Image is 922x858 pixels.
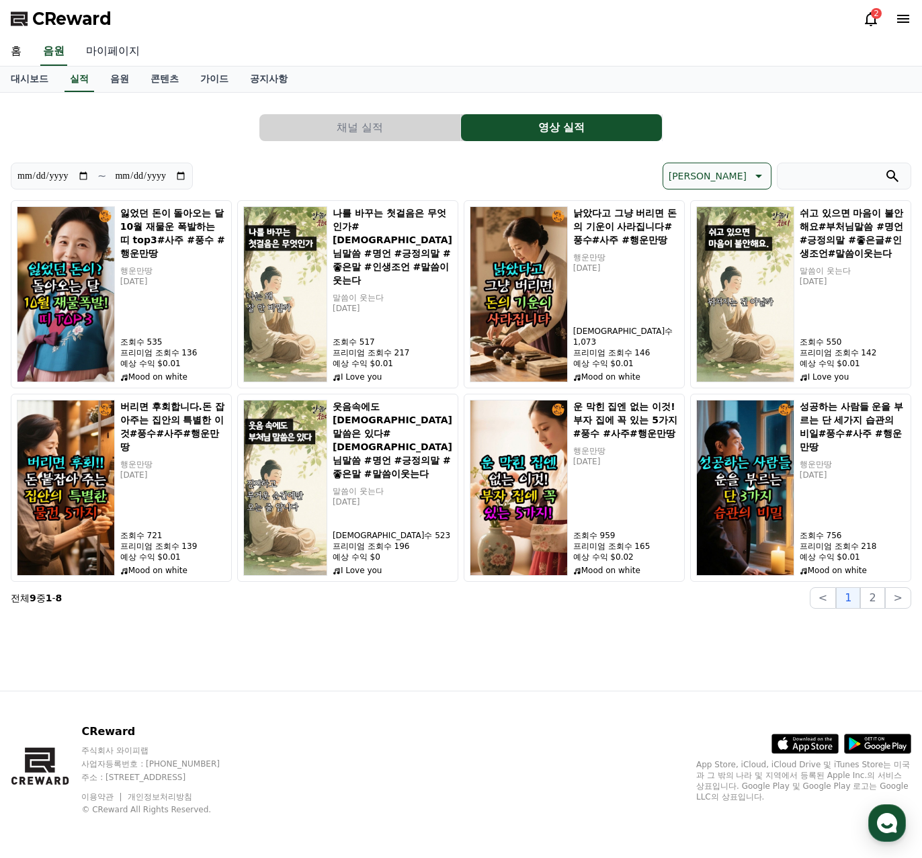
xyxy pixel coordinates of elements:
[333,372,452,382] p: I Love you
[333,552,452,562] p: 예상 수익 $0
[800,358,905,369] p: 예상 수익 $0.01
[690,200,911,388] button: 쉬고 있으면 마음이 불안해요#부처님말씀 #명언 #긍정의말 #좋은글#인생조언#말씀이웃는다 쉬고 있으면 마음이 불안해요#부처님말씀 #명언 #긍정의말 #좋은글#인생조언#말씀이웃는다...
[573,445,679,456] p: 행운만땅
[800,530,905,541] p: 조회수 756
[17,400,115,576] img: 버리면 후회합니다.돈 잡아주는 집안의 특별한 이것#풍수#사주#행운만땅
[237,200,458,388] button: 나를 바꾸는 첫걸음은 무엇인가#부처님말씀 #명언 #긍정의말 #좋은말 #인생조언 #말씀이웃는다 나를 바꾸는 첫걸음은 무엇인가#[DEMOGRAPHIC_DATA]님말씀 #명언 #긍...
[120,541,226,552] p: 프리미엄 조회수 139
[120,206,226,260] h5: 잃었던 돈이 돌아오는 달 10월 재물운 폭발하는 띠 top3#사주 #풍수 #행운만땅
[696,400,794,576] img: 성공하는 사람들 운을 부르는 단 세가지 습관의 비일#풍수#사주 #행운만땅
[573,552,679,562] p: 예상 수익 $0.02
[120,276,226,287] p: [DATE]
[573,263,679,273] p: [DATE]
[237,394,458,582] button: 웃음속에도 부처님 말씀은 있다#부처님말씀 #명언 #긍정의말 #좋은말 #말씀이웃는다 웃음속에도 [DEMOGRAPHIC_DATA] 말씀은 있다#[DEMOGRAPHIC_DATA]님...
[259,114,460,141] button: 채널 실적
[120,265,226,276] p: 행운만땅
[800,337,905,347] p: 조회수 550
[333,497,452,507] p: [DATE]
[696,206,794,382] img: 쉬고 있으면 마음이 불안해요#부처님말씀 #명언 #긍정의말 #좋은글#인생조언#말씀이웃는다
[800,459,905,470] p: 행운만땅
[333,337,452,347] p: 조회수 517
[11,394,232,582] button: 버리면 후회합니다.돈 잡아주는 집안의 특별한 이것#풍수#사주#행운만땅 버리면 후회합니다.돈 잡아주는 집안의 특별한 이것#풍수#사주#행운만땅 행운만땅 [DATE] 조회수 721...
[333,303,452,314] p: [DATE]
[89,426,173,460] a: 대화
[11,591,62,605] p: 전체 중 -
[800,372,905,382] p: I Love you
[333,565,452,576] p: I Love you
[871,8,882,19] div: 2
[42,446,50,457] span: 홈
[81,724,245,740] p: CReward
[573,326,679,347] p: [DEMOGRAPHIC_DATA]수 1,073
[573,400,679,440] h5: 운 막힌 집엔 없는 이것! 부자 집에 꼭 있는 5가지#풍수 #사주#행운만땅
[573,347,679,358] p: 프리미엄 조회수 146
[663,163,771,189] button: [PERSON_NAME]
[333,400,452,480] h5: 웃음속에도 [DEMOGRAPHIC_DATA] 말씀은 있다#[DEMOGRAPHIC_DATA]님말씀 #명언 #긍정의말 #좋은말 #말씀이웃는다
[863,11,879,27] a: 2
[836,587,860,609] button: 1
[17,206,115,382] img: 잃었던 돈이 돌아오는 달 10월 재물운 폭발하는 띠 top3#사주 #풍수 #행운만땅
[333,486,452,497] p: 말씀이 웃는다
[885,587,911,609] button: >
[120,372,226,382] p: Mood on white
[46,593,52,603] strong: 1
[32,8,112,30] span: CReward
[120,400,226,454] h5: 버리면 후회합니다.돈 잡아주는 집안의 특별한 이것#풍수#사주#행운만땅
[123,447,139,458] span: 대화
[75,38,151,66] a: 마이페이지
[464,200,685,388] button: 낡았다고 그냥 버리면 돈의 기운이 사라집니다#풍수#사주 #행운만땅 낡았다고 그냥 버리면 돈의 기운이 사라집니다#풍수#사주 #행운만땅 행운만땅 [DATE] [DEMOGRAPHI...
[573,565,679,576] p: Mood on white
[800,541,905,552] p: 프리미엄 조회수 218
[800,206,905,260] h5: 쉬고 있으면 마음이 불안해요#부처님말씀 #명언 #긍정의말 #좋은글#인생조언#말씀이웃는다
[573,541,679,552] p: 프리미엄 조회수 165
[333,292,452,303] p: 말씀이 웃는다
[800,265,905,276] p: 말씀이 웃는다
[464,394,685,582] button: 운 막힌 집엔 없는 이것! 부자 집에 꼭 있는 5가지#풍수 #사주#행운만땅 운 막힌 집엔 없는 이것! 부자 집에 꼭 있는 5가지#풍수 #사주#행운만땅 행운만땅 [DATE] 조...
[800,400,905,454] h5: 성공하는 사람들 운을 부르는 단 세가지 습관의 비일#풍수#사주 #행운만땅
[333,206,452,287] h5: 나를 바꾸는 첫걸음은 무엇인가#[DEMOGRAPHIC_DATA]님말씀 #명언 #긍정의말 #좋은말 #인생조언 #말씀이웃는다
[120,358,226,369] p: 예상 수익 $0.01
[40,38,67,66] a: 음원
[690,394,911,582] button: 성공하는 사람들 운을 부르는 단 세가지 습관의 비일#풍수#사주 #행운만땅 성공하는 사람들 운을 부르는 단 세가지 습관의 비일#풍수#사주 #행운만땅 행운만땅 [DATE] 조회수...
[800,565,905,576] p: Mood on white
[65,67,94,92] a: 실적
[190,67,239,92] a: 가이드
[120,459,226,470] p: 행운만땅
[461,114,662,141] button: 영상 실적
[669,167,747,185] p: [PERSON_NAME]
[333,530,452,541] p: [DEMOGRAPHIC_DATA]수 523
[81,759,245,769] p: 사업자등록번호 : [PHONE_NUMBER]
[573,206,679,247] h5: 낡았다고 그냥 버리면 돈의 기운이 사라집니다#풍수#사주 #행운만땅
[573,372,679,382] p: Mood on white
[30,593,36,603] strong: 9
[173,426,258,460] a: 설정
[461,114,663,141] a: 영상 실적
[120,337,226,347] p: 조회수 535
[11,8,112,30] a: CReward
[800,276,905,287] p: [DATE]
[4,426,89,460] a: 홈
[208,446,224,457] span: 설정
[810,587,836,609] button: <
[573,358,679,369] p: 예상 수익 $0.01
[333,541,452,552] p: 프리미엄 조회수 196
[470,206,568,382] img: 낡았다고 그냥 버리면 돈의 기운이 사라집니다#풍수#사주 #행운만땅
[696,759,911,802] p: App Store, iCloud, iCloud Drive 및 iTunes Store는 미국과 그 밖의 나라 및 지역에서 등록된 Apple Inc.의 서비스 상표입니다. Goo...
[140,67,190,92] a: 콘텐츠
[120,347,226,358] p: 프리미엄 조회수 136
[259,114,461,141] a: 채널 실적
[120,470,226,480] p: [DATE]
[573,530,679,541] p: 조회수 959
[243,400,327,576] img: 웃음속에도 부처님 말씀은 있다#부처님말씀 #명언 #긍정의말 #좋은말 #말씀이웃는다
[239,67,298,92] a: 공지사항
[56,593,62,603] strong: 8
[243,206,327,382] img: 나를 바꾸는 첫걸음은 무엇인가#부처님말씀 #명언 #긍정의말 #좋은말 #인생조언 #말씀이웃는다
[120,565,226,576] p: Mood on white
[81,804,245,815] p: © CReward All Rights Reserved.
[800,347,905,358] p: 프리미엄 조회수 142
[470,400,568,576] img: 운 막힌 집엔 없는 이것! 부자 집에 꼭 있는 5가지#풍수 #사주#행운만땅
[81,792,124,802] a: 이용약관
[81,772,245,783] p: 주소 : [STREET_ADDRESS]
[11,200,232,388] button: 잃었던 돈이 돌아오는 달 10월 재물운 폭발하는 띠 top3#사주 #풍수 #행운만땅 잃었던 돈이 돌아오는 달 10월 재물운 폭발하는 띠 top3#사주 #풍수 #행운만땅 행운만...
[860,587,884,609] button: 2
